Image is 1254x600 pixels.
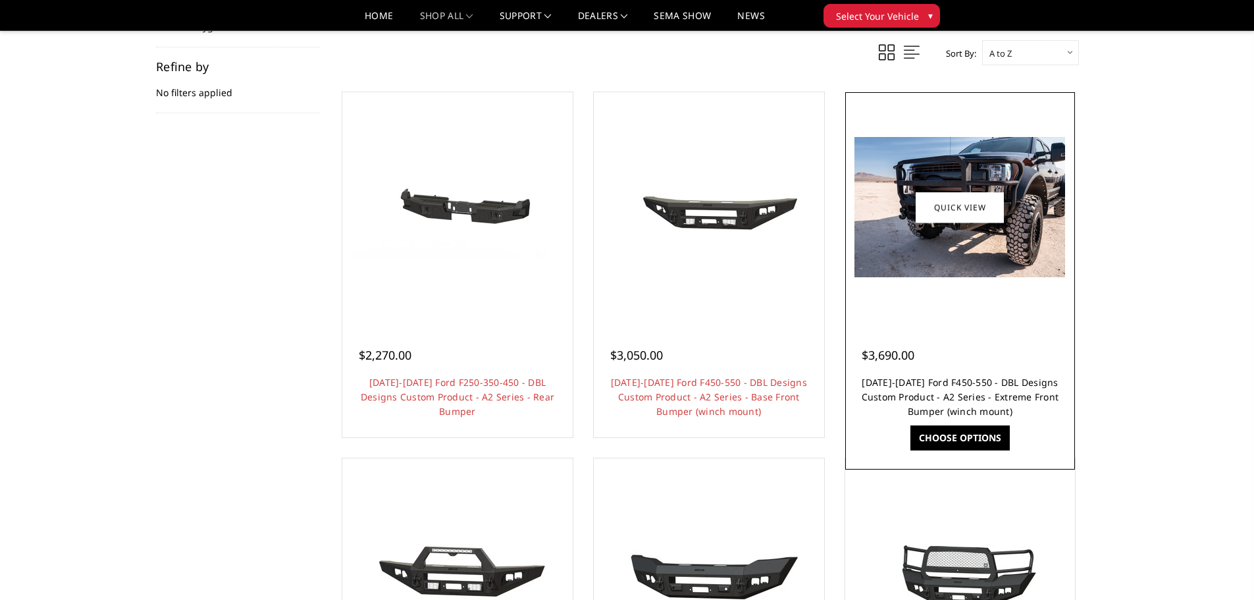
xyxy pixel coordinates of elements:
a: SEMA Show [654,11,711,30]
a: 2017-2022 Ford F450-550 - DBL Designs Custom Product - A2 Series - Extreme Front Bumper (winch mo... [849,95,1072,319]
button: Select Your Vehicle [823,4,940,28]
a: Home [365,11,393,30]
img: 2017-2022 Ford F450-550 - DBL Designs Custom Product - A2 Series - Extreme Front Bumper (winch mo... [854,137,1065,277]
a: Quick view [916,192,1004,223]
div: No filters applied [156,61,319,113]
span: $3,050.00 [610,347,663,363]
a: [DATE]-[DATE] Ford F450-550 - DBL Designs Custom Product - A2 Series - Base Front Bumper (winch m... [611,376,807,418]
a: Support [500,11,552,30]
span: $3,690.00 [862,347,914,363]
a: [DATE]-[DATE] Ford F250-350-450 - DBL Designs Custom Product - A2 Series - Rear Bumper [361,376,554,418]
a: shop all [420,11,473,30]
h5: Refine by [156,61,319,72]
label: Sort By: [939,43,976,63]
span: $2,270.00 [359,347,411,363]
a: News [737,11,764,30]
a: 2017-2022 Ford F450-550 - DBL Designs Custom Product - A2 Series - Base Front Bumper (winch mount... [597,95,821,319]
a: [DATE]-[DATE] Ford F450-550 - DBL Designs Custom Product - A2 Series - Extreme Front Bumper (winc... [862,376,1059,418]
span: ▾ [928,9,933,22]
span: Select Your Vehicle [836,9,919,23]
a: Choose Options [910,425,1010,450]
a: Dealers [578,11,628,30]
a: 2017-2022 Ford F250-350-450 - DBL Designs Custom Product - A2 Series - Rear Bumper 2017-2022 Ford... [346,95,569,319]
